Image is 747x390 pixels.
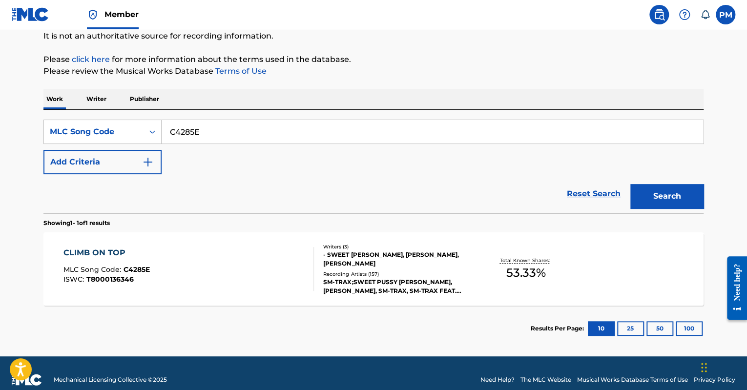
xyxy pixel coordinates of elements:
a: Privacy Policy [694,375,735,384]
form: Search Form [43,120,704,213]
p: Showing 1 - 1 of 1 results [43,219,110,227]
div: Recording Artists ( 157 ) [323,270,471,278]
a: Terms of Use [213,66,267,76]
p: Total Known Shares: [499,257,552,264]
button: 25 [617,321,644,336]
img: logo [12,374,42,386]
a: The MLC Website [520,375,571,384]
p: Writer [83,89,109,109]
div: Writers ( 3 ) [323,243,471,250]
div: - SWEET [PERSON_NAME], [PERSON_NAME], [PERSON_NAME] [323,250,471,268]
span: Member [104,9,139,20]
img: Top Rightsholder [87,9,99,21]
span: C4285E [124,265,150,274]
button: Add Criteria [43,150,162,174]
button: 100 [676,321,703,336]
img: search [653,9,665,21]
a: click here [72,55,110,64]
a: Need Help? [480,375,515,384]
div: User Menu [716,5,735,24]
div: Chat-Widget [698,343,747,390]
span: T8000136346 [86,275,134,284]
img: help [679,9,690,21]
span: MLC Song Code : [63,265,124,274]
img: MLC Logo [12,7,49,21]
p: Results Per Page: [531,324,586,333]
div: Help [675,5,694,24]
a: Public Search [649,5,669,24]
span: ISWC : [63,275,86,284]
button: 10 [588,321,615,336]
div: CLIMB ON TOP [63,247,150,259]
p: Work [43,89,66,109]
a: CLIMB ON TOPMLC Song Code:C4285EISWC:T8000136346Writers (3)- SWEET [PERSON_NAME], [PERSON_NAME], ... [43,232,704,306]
p: Please review the Musical Works Database [43,65,704,77]
a: Musical Works Database Terms of Use [577,375,688,384]
div: SM-TRAX;SWEET PUSSY [PERSON_NAME], [PERSON_NAME], SM-TRAX, SM-TRAX FEAT. SWEET PUSSY [PERSON_NAME] [323,278,471,295]
button: Search [630,184,704,208]
iframe: Resource Center [720,249,747,328]
p: Please for more information about the terms used in the database. [43,54,704,65]
img: 9d2ae6d4665cec9f34b9.svg [142,156,154,168]
a: Reset Search [562,183,625,205]
p: Publisher [127,89,162,109]
div: Ziehen [701,353,707,382]
div: MLC Song Code [50,126,138,138]
iframe: Chat Widget [698,343,747,390]
div: Notifications [700,10,710,20]
span: Mechanical Licensing Collective © 2025 [54,375,167,384]
p: It is not an authoritative source for recording information. [43,30,704,42]
button: 50 [646,321,673,336]
span: 53.33 % [506,264,545,282]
